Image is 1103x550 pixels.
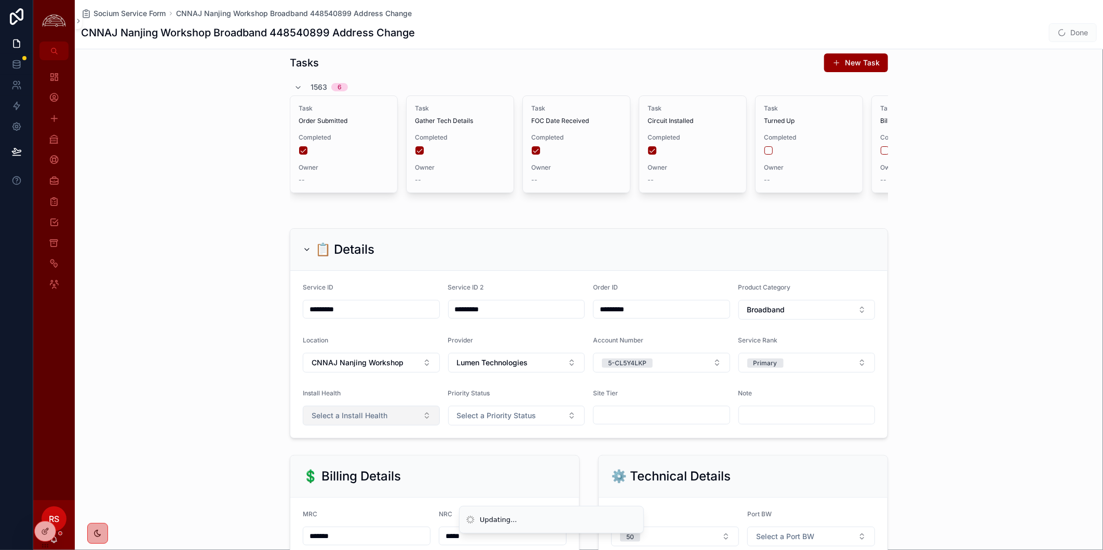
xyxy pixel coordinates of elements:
span: Billing Verified [880,117,971,125]
span: Select a Port BW [756,531,814,542]
span: 1563 [311,82,327,92]
span: Task [764,104,854,113]
span: Circuit Installed [648,117,738,125]
h1: Tasks [290,56,319,70]
span: -- [648,176,654,184]
span: Order ID [593,283,618,291]
button: Select Button [303,353,440,373]
span: Task [415,104,505,113]
span: Turned Up [764,117,854,125]
a: TaskFOC Date ReceivedCompletedOwner-- [522,95,630,193]
span: Note [738,389,752,397]
span: Owner [648,163,738,172]
span: Location [303,336,328,344]
button: Select Button [738,353,876,373]
span: MRC [303,510,317,518]
span: Install Health [303,389,341,397]
span: FOC Date Received [531,117,622,125]
h2: 📋 Details [315,241,374,258]
span: Completed [764,133,854,142]
span: Lumen Technologies [457,357,528,368]
span: Owner [764,163,854,172]
span: Site Tier [593,389,618,397]
div: Primary [754,359,777,368]
div: Updating... [480,515,517,525]
button: Select Button [593,353,730,373]
span: Port BW [747,510,772,518]
span: Select a Priority Status [457,410,536,421]
span: Socium Service Form [93,8,166,19]
button: Select Button [448,406,585,425]
span: Account Number [593,336,643,344]
h1: CNNAJ Nanjing Workshop Broadband 448540899 Address Change [81,25,415,40]
a: TaskCircuit InstalledCompletedOwner-- [639,95,747,193]
span: Gather Tech Details [415,117,505,125]
button: Select Button [611,527,739,546]
a: Socium Service Form [81,8,166,19]
span: Completed [415,133,505,142]
button: New Task [824,53,888,72]
span: Owner [880,163,971,172]
span: Product Category [738,283,791,291]
a: TaskGather Tech DetailsCompletedOwner-- [406,95,514,193]
button: Select Button [738,300,876,320]
span: Service ID 2 [448,283,484,291]
span: Select a Install Health [312,410,387,421]
div: 50 [626,532,634,542]
span: Completed [299,133,389,142]
span: Owner [415,163,505,172]
span: -- [415,176,421,184]
span: -- [299,176,305,184]
span: RS [49,513,59,525]
span: NRC [439,510,452,518]
span: Provider [448,336,474,344]
span: Service Rank [738,336,778,344]
span: Service ID [303,283,333,291]
span: Completed [880,133,971,142]
a: CNNAJ Nanjing Workshop Broadband 448540899 Address Change [176,8,412,19]
a: TaskBilling VerifiedCompletedOwner-- [871,95,979,193]
span: Completed [531,133,622,142]
button: Select Button [747,527,875,546]
span: Task [299,104,389,113]
div: 5-CL5Y4LKP [608,359,647,368]
span: Order Submitted [299,117,389,125]
span: -- [764,176,770,184]
span: Task [880,104,971,113]
a: TaskOrder SubmittedCompletedOwner-- [290,95,398,193]
span: Priority Status [448,389,490,397]
h2: 💲 Billing Details [303,468,401,485]
h2: ⚙️ Technical Details [611,468,731,485]
button: Select Button [303,406,440,425]
span: CNNAJ Nanjing Workshop [312,357,403,368]
span: -- [531,176,537,184]
span: Owner [531,163,622,172]
div: 6 [338,83,342,91]
img: App logo [39,13,69,29]
span: Owner [299,163,389,172]
button: Select Button [448,353,585,373]
a: TaskTurned UpCompletedOwner-- [755,95,863,193]
span: -- [880,176,886,184]
span: Completed [648,133,738,142]
span: Broadband [747,305,785,315]
span: Task [648,104,738,113]
span: Task [531,104,622,113]
div: scrollable content [33,60,75,307]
